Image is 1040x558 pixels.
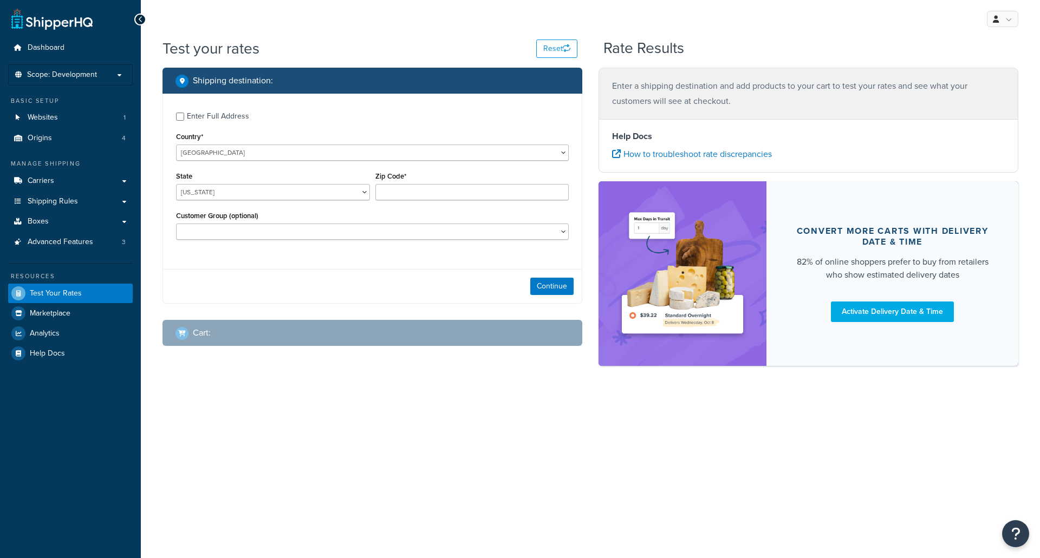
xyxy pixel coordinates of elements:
h2: Shipping destination : [193,76,273,86]
div: Resources [8,272,133,281]
a: Test Your Rates [8,284,133,303]
li: Advanced Features [8,232,133,252]
button: Open Resource Center [1002,520,1029,547]
span: 3 [122,238,126,247]
p: Enter a shipping destination and add products to your cart to test your rates and see what your c... [612,78,1005,109]
button: Continue [530,278,574,295]
h1: Test your rates [162,38,259,59]
a: Analytics [8,324,133,343]
div: Manage Shipping [8,159,133,168]
span: Dashboard [28,43,64,52]
span: Origins [28,134,52,143]
a: How to troubleshoot rate discrepancies [612,148,772,160]
div: Convert more carts with delivery date & time [792,226,992,247]
h4: Help Docs [612,130,1005,143]
label: Zip Code* [375,172,406,180]
div: Basic Setup [8,96,133,106]
span: Help Docs [30,349,65,358]
span: Carriers [28,176,54,186]
h2: Rate Results [603,40,684,57]
span: Websites [28,113,58,122]
a: Dashboard [8,38,133,58]
li: Websites [8,108,133,128]
span: 4 [122,134,126,143]
span: Test Your Rates [30,289,82,298]
span: 1 [123,113,126,122]
button: Reset [536,40,577,58]
a: Help Docs [8,344,133,363]
a: Activate Delivery Date & Time [831,301,954,322]
span: Scope: Development [27,70,97,80]
a: Advanced Features3 [8,232,133,252]
span: Analytics [30,329,60,338]
h2: Cart : [193,328,211,338]
input: Enter Full Address [176,113,184,121]
label: State [176,172,192,180]
a: Websites1 [8,108,133,128]
label: Country* [176,133,203,141]
a: Origins4 [8,128,133,148]
span: Marketplace [30,309,70,318]
span: Shipping Rules [28,197,78,206]
label: Customer Group (optional) [176,212,258,220]
span: Boxes [28,217,49,226]
a: Boxes [8,212,133,232]
span: Advanced Features [28,238,93,247]
a: Marketplace [8,304,133,323]
img: feature-image-ddt-36eae7f7280da8017bfb280eaccd9c446f90b1fe08728e4019434db127062ab4.png [615,198,750,350]
li: Origins [8,128,133,148]
a: Shipping Rules [8,192,133,212]
div: Enter Full Address [187,109,249,124]
div: 82% of online shoppers prefer to buy from retailers who show estimated delivery dates [792,255,992,281]
a: Carriers [8,171,133,191]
